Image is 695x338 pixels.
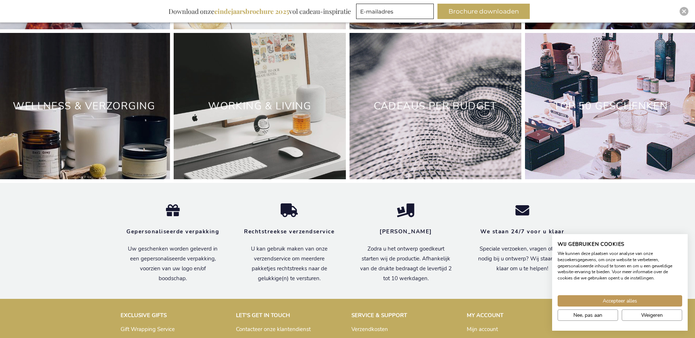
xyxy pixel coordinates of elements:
[121,326,175,333] a: Gift Wrapping Service
[242,244,337,283] p: U kan gebruik maken van onze verzendservice om meerdere pakketjes rechtstreeks naar de gelukkige(...
[573,311,602,319] span: Nee, pas aan
[558,309,618,321] button: Pas cookie voorkeuren aan
[480,228,564,235] strong: We staan 24/7 voor u klaar
[356,4,436,21] form: marketing offers and promotions
[641,311,663,319] span: Weigeren
[214,7,289,16] b: eindejaarsbrochure 2025
[126,228,219,235] strong: Gepersonaliseerde verpakking
[682,9,686,14] img: Close
[165,4,354,19] div: Download onze vol cadeau-inspiratie
[126,244,220,283] p: Uw geschenken worden geleverd in een gepersonaliseerde verpakking, voorzien van uw logo en/of boo...
[13,99,155,113] a: Wellness & Verzorging
[351,312,407,319] strong: SERVICE & SUPPORT
[558,241,682,248] h2: Wij gebruiken cookies
[208,99,311,113] a: Working & Living
[622,309,682,321] button: Alle cookies weigeren
[236,312,290,319] strong: LET'S GET IN TOUCH
[374,99,497,113] a: Cadeaus Per Budget
[680,7,688,16] div: Close
[236,326,311,333] a: Contacteer onze klantendienst
[475,244,570,274] p: Speciale verzoeken, vragen of hulp nodig bij u ontwerp? Wij staan 24/7 klaar om u te helpen!
[554,99,668,113] a: TOP 50 GESCHENKEN
[437,4,530,19] button: Brochure downloaden
[467,326,498,333] a: Mijn account
[558,251,682,281] p: We kunnen deze plaatsen voor analyse van onze bezoekersgegevens, om onze website te verbeteren, g...
[121,312,167,319] strong: EXCLUSIVE GIFTS
[380,228,432,235] strong: [PERSON_NAME]
[356,4,434,19] input: E-mailadres
[558,295,682,307] button: Accepteer alle cookies
[467,312,503,319] strong: MY ACCOUNT
[603,297,637,305] span: Accepteer alles
[359,244,453,283] p: Zodra u het ontwerp goedkeurt starten wij de productie. Afhankelijk van de drukte bedraagt de lev...
[351,326,388,333] a: Verzendkosten
[244,228,334,235] strong: Rechtstreekse verzendservice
